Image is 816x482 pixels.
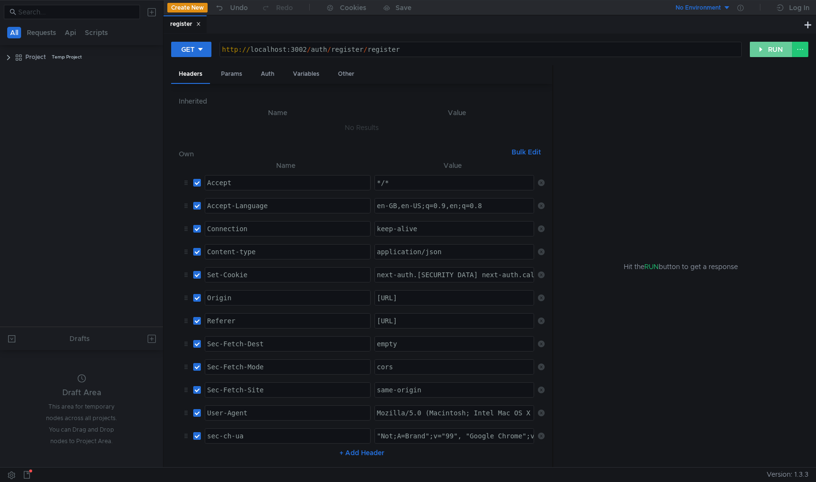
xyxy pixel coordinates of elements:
th: Value [371,160,534,171]
div: GET [181,44,195,55]
div: Redo [276,2,293,13]
button: + Add Header [336,447,388,458]
div: Drafts [70,333,90,344]
button: GET [171,42,211,57]
div: Undo [230,2,248,13]
div: Log In [789,2,809,13]
button: Api [62,27,79,38]
button: Requests [24,27,59,38]
h6: Inherited [179,95,545,107]
th: Name [187,107,369,118]
button: Scripts [82,27,111,38]
th: Name [201,160,371,171]
button: Undo [208,0,255,15]
th: Value [369,107,545,118]
div: Auth [253,65,282,83]
button: Create New [167,3,208,12]
div: Temp Project [52,50,82,64]
div: No Environment [676,3,721,12]
div: Variables [285,65,327,83]
button: All [7,27,21,38]
nz-embed-empty: No Results [345,123,379,132]
button: Bulk Edit [508,146,545,158]
button: Redo [255,0,300,15]
span: Hit the button to get a response [624,261,738,272]
button: RUN [750,42,793,57]
div: Save [396,4,411,11]
h6: Own [179,148,508,160]
div: Params [213,65,250,83]
div: register [170,19,201,29]
span: Version: 1.3.3 [767,468,808,482]
span: RUN [644,262,659,271]
div: Headers [171,65,210,84]
div: Cookies [340,2,366,13]
input: Search... [18,7,134,17]
div: Other [330,65,362,83]
div: Project [25,50,46,64]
